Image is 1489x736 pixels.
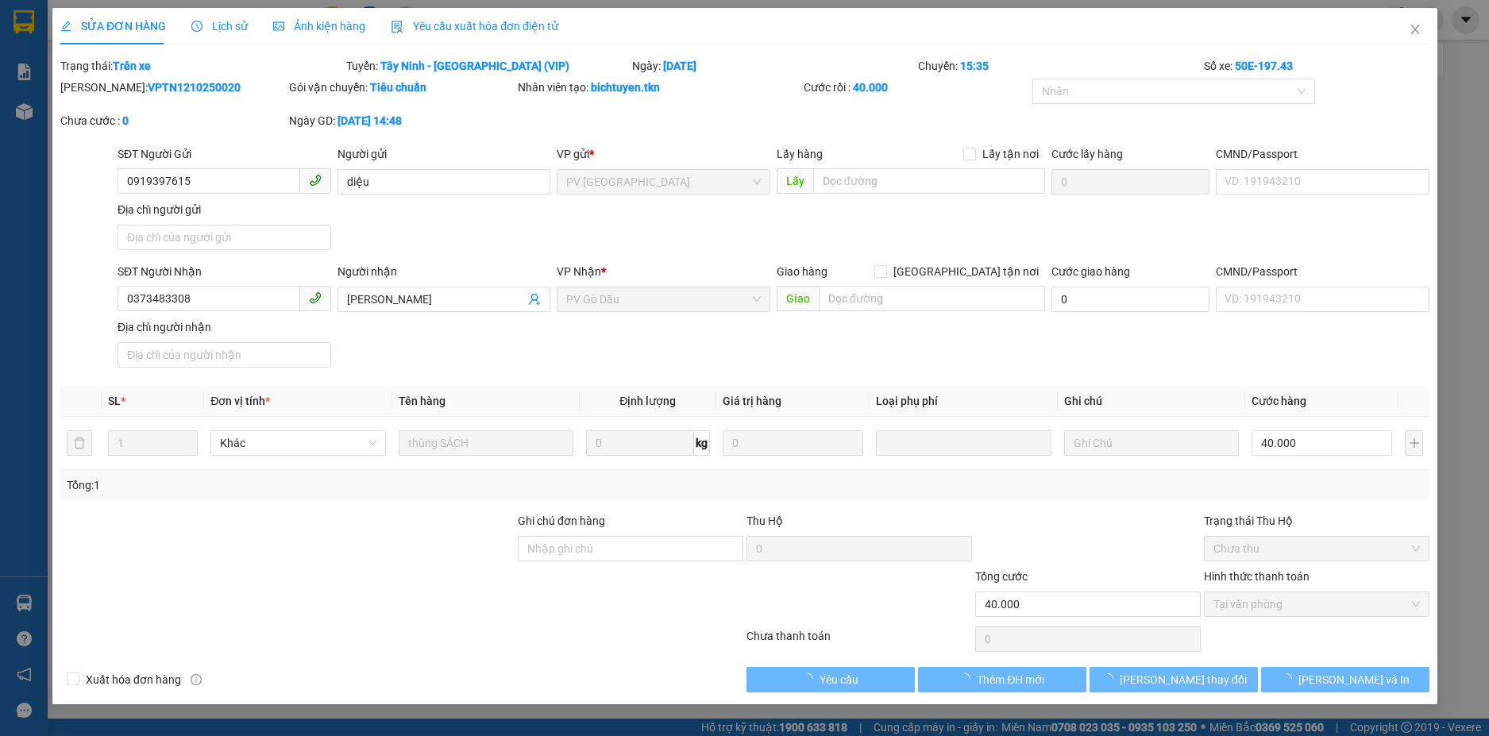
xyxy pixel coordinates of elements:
div: Nhân viên tạo: [518,79,800,96]
span: Cước hàng [1252,395,1306,407]
b: VPTN1210250020 [148,81,241,94]
b: [DATE] [663,60,696,72]
span: VP Nhận [557,265,601,278]
button: [PERSON_NAME] thay đổi [1089,667,1257,692]
div: Gói vận chuyển: [289,79,515,96]
input: Cước lấy hàng [1051,169,1209,195]
span: clock-circle [191,21,203,32]
span: picture [273,21,284,32]
input: Dọc đường [818,286,1044,311]
input: Ghi Chú [1063,430,1238,456]
b: 40.000 [852,81,887,94]
span: Đơn vị tính [210,395,270,407]
input: Địa chỉ của người gửi [118,225,331,250]
span: Lấy [776,168,812,194]
span: Giao [776,286,818,311]
span: Định lượng [619,395,676,407]
div: Cước rồi : [803,79,1028,96]
span: Thu Hộ [746,514,782,527]
b: bichtuyen.tkn [591,81,660,94]
span: Lấy tận nơi [975,145,1044,163]
input: Dọc đường [812,168,1044,194]
th: Loại phụ phí [870,386,1057,417]
span: Yêu cầu [820,671,858,688]
span: Ảnh kiện hàng [273,20,365,33]
span: [GEOGRAPHIC_DATA] tận nơi [886,263,1044,280]
button: plus [1405,430,1422,456]
span: PV Tây Ninh [566,170,761,194]
div: Người nhận [337,263,550,280]
span: Lấy hàng [776,148,822,160]
div: Tuyến: [345,57,631,75]
b: 0 [122,114,129,127]
th: Ghi chú [1057,386,1244,417]
label: Ghi chú đơn hàng [518,514,605,527]
span: Thêm ĐH mới [977,671,1044,688]
b: [DATE] 14:48 [338,114,402,127]
input: VD: Bàn, Ghế [398,430,573,456]
button: Close [1392,8,1437,52]
span: info-circle [190,674,201,685]
span: close [1408,23,1421,36]
div: Số xe: [1202,57,1430,75]
span: Tên hàng [398,395,445,407]
span: loading [959,673,977,684]
label: Hình thức thanh toán [1203,570,1309,583]
div: Người gửi [337,145,550,163]
b: Tây Ninh - [GEOGRAPHIC_DATA] (VIP) [380,60,569,72]
span: Tại văn phòng [1213,592,1419,616]
div: Chưa cước : [60,112,286,129]
span: Giao hàng [776,265,827,278]
div: [PERSON_NAME]: [60,79,286,96]
div: Trạng thái Thu Hộ [1203,512,1429,530]
img: icon [391,21,403,33]
div: Ngày GD: [289,112,515,129]
b: 15:35 [959,60,988,72]
span: loading [1101,673,1119,684]
span: [PERSON_NAME] thay đổi [1119,671,1246,688]
div: Chuyến: [916,57,1202,75]
button: Yêu cầu [746,667,915,692]
label: Cước lấy hàng [1051,148,1122,160]
button: Thêm ĐH mới [917,667,1086,692]
span: loading [1280,673,1298,684]
span: Xuất hóa đơn hàng [79,671,187,688]
span: loading [802,673,820,684]
div: VP gửi [557,145,770,163]
input: 0 [723,430,863,456]
span: user-add [528,293,541,306]
span: Yêu cầu xuất hóa đơn điện tử [391,20,558,33]
button: delete [67,430,92,456]
button: [PERSON_NAME] và In [1260,667,1429,692]
input: Cước giao hàng [1051,287,1209,312]
span: PV Gò Dầu [566,287,761,311]
div: Địa chỉ người gửi [118,201,331,218]
div: SĐT Người Gửi [118,145,331,163]
div: CMND/Passport [1216,263,1429,280]
b: 50E-197.43 [1234,60,1292,72]
label: Cước giao hàng [1051,265,1129,278]
b: Tiêu chuẩn [370,81,426,94]
span: Lịch sử [191,20,248,33]
b: Trên xe [113,60,151,72]
span: SL [108,395,121,407]
span: edit [60,21,71,32]
div: SĐT Người Nhận [118,263,331,280]
span: Tổng cước [974,570,1027,583]
span: phone [308,174,321,187]
div: Chưa thanh toán [745,627,974,655]
span: Chưa thu [1213,537,1419,561]
span: [PERSON_NAME] và In [1298,671,1409,688]
div: Ngày: [631,57,916,75]
div: Trạng thái: [59,57,345,75]
div: Địa chỉ người nhận [118,318,331,336]
div: CMND/Passport [1216,145,1429,163]
span: Khác [220,431,376,455]
input: Ghi chú đơn hàng [518,536,743,561]
div: Tổng: 1 [67,476,575,494]
span: kg [694,430,710,456]
span: phone [308,291,321,304]
span: SỬA ĐƠN HÀNG [60,20,166,33]
input: Địa chỉ của người nhận [118,342,331,368]
span: Giá trị hàng [723,395,781,407]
